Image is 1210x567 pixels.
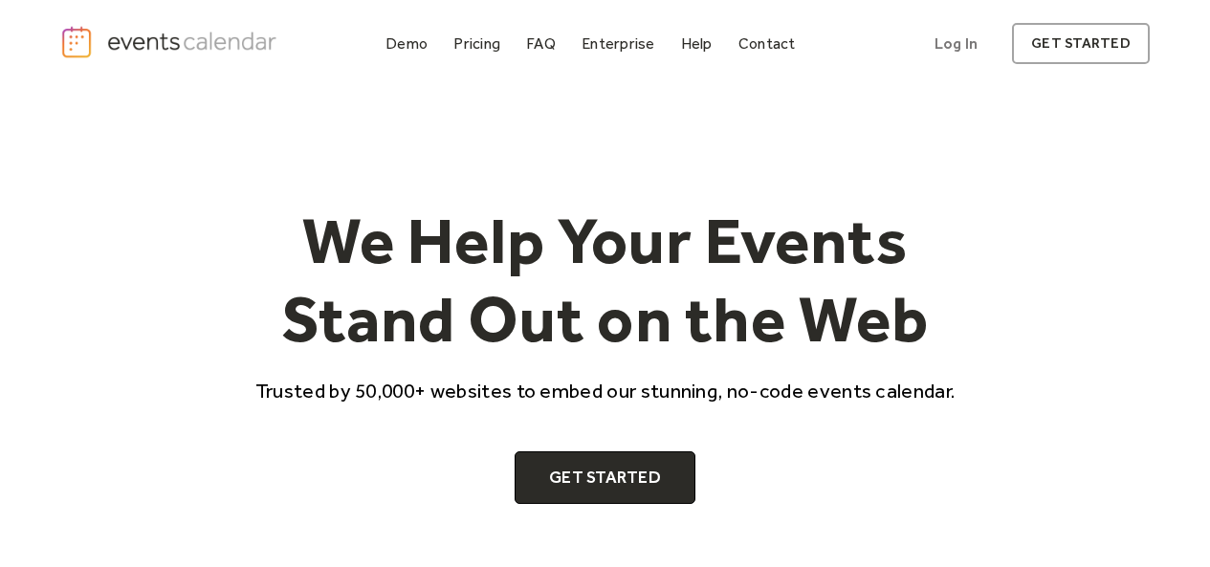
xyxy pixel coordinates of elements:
div: Enterprise [582,38,654,49]
a: Pricing [446,31,508,56]
a: Contact [731,31,803,56]
div: Contact [738,38,796,49]
a: Log In [915,23,997,64]
div: Help [681,38,713,49]
a: Demo [378,31,435,56]
a: home [60,25,281,59]
a: Help [673,31,720,56]
div: Demo [385,38,428,49]
div: Pricing [453,38,500,49]
a: Get Started [515,451,695,505]
a: get started [1012,23,1149,64]
a: Enterprise [574,31,662,56]
div: FAQ [526,38,556,49]
h1: We Help Your Events Stand Out on the Web [238,202,973,358]
p: Trusted by 50,000+ websites to embed our stunning, no-code events calendar. [238,377,973,404]
a: FAQ [518,31,563,56]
